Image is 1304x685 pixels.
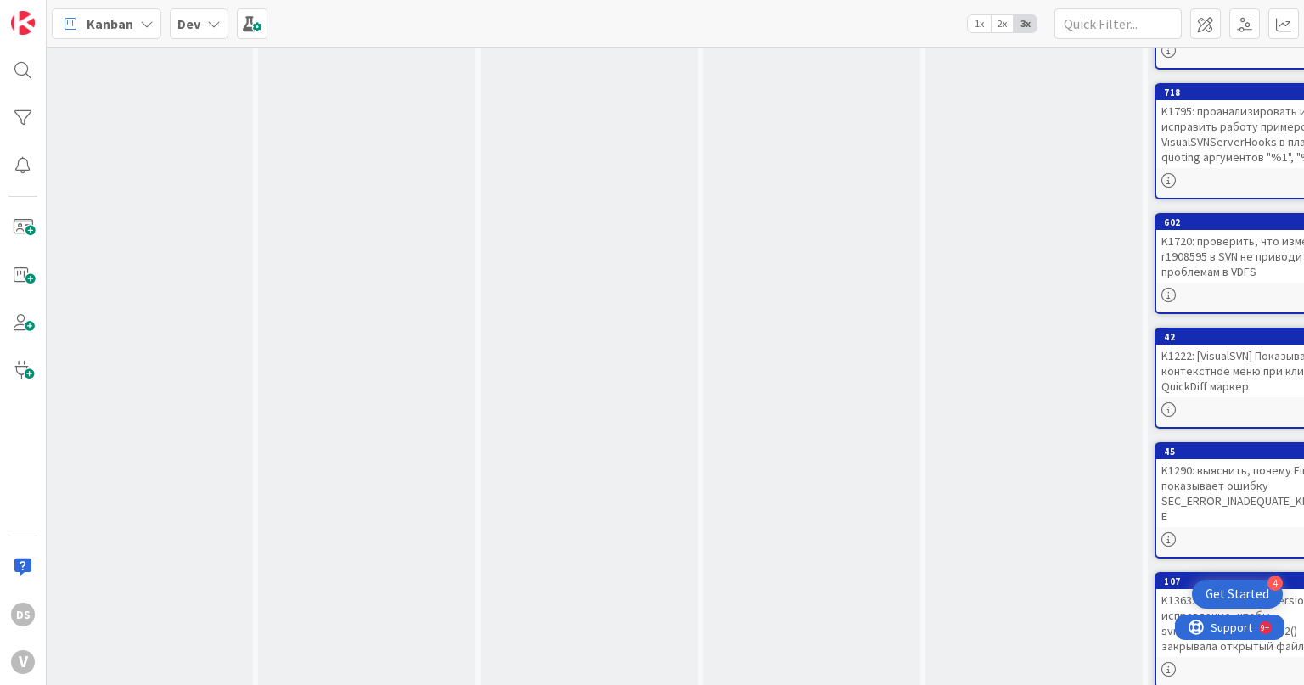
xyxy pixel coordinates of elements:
span: 1x [968,15,991,32]
div: Get Started [1206,586,1269,603]
img: Visit kanbanzone.com [11,11,35,35]
div: 4 [1267,576,1283,591]
span: Kanban [87,14,133,34]
div: V [11,650,35,674]
span: 2x [991,15,1014,32]
div: DS [11,603,35,626]
span: 3x [1014,15,1037,32]
input: Quick Filter... [1054,8,1182,39]
div: Open Get Started checklist, remaining modules: 4 [1192,580,1283,609]
div: 9+ [86,7,94,20]
b: Dev [177,15,200,32]
span: Support [36,3,77,23]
